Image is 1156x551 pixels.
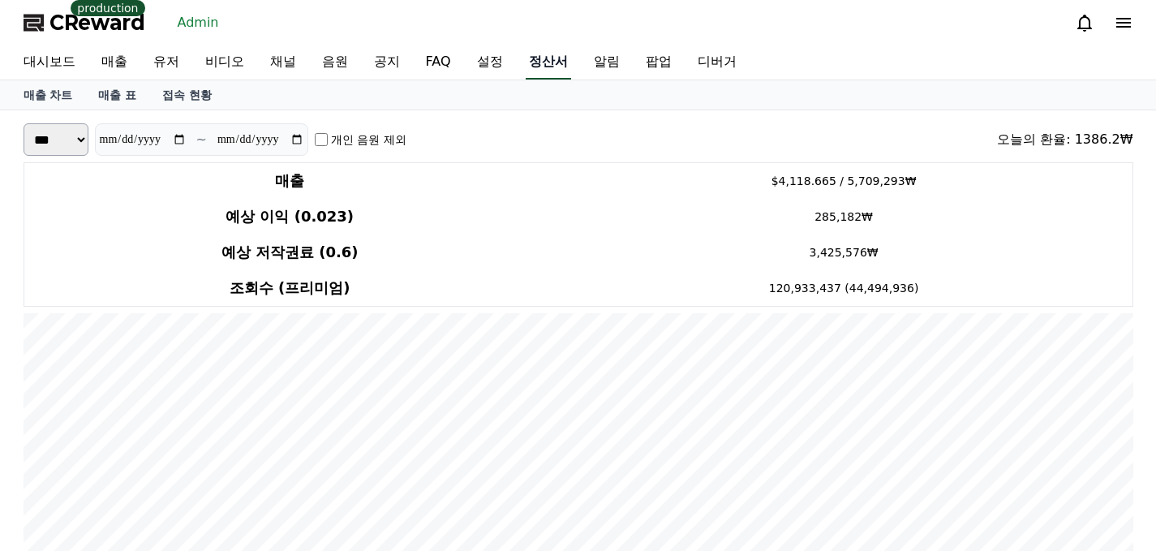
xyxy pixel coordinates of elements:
[88,45,140,80] a: 매출
[11,80,86,110] a: 매출 차트
[31,205,549,228] h4: 예상 이익 (0.023)
[135,461,183,474] span: Messages
[997,130,1132,149] div: 오늘의 환율: 1386.2₩
[581,45,633,80] a: 알림
[5,436,107,476] a: Home
[11,45,88,80] a: 대시보드
[309,45,361,80] a: 음원
[196,130,207,149] p: ~
[85,80,149,110] a: 매출 표
[685,45,750,80] a: 디버거
[361,45,413,80] a: 공지
[171,10,226,36] a: Admin
[209,436,312,476] a: Settings
[257,45,309,80] a: 채널
[464,45,516,80] a: 설정
[41,460,70,473] span: Home
[24,10,145,36] a: CReward
[556,270,1132,307] td: 120,933,437 (44,494,936)
[31,241,549,264] h4: 예상 저작권료 (0.6)
[49,10,145,36] span: CReward
[556,235,1132,270] td: 3,425,576₩
[556,163,1132,200] td: $4,118.665 / 5,709,293₩
[633,45,685,80] a: 팝업
[140,45,192,80] a: 유저
[149,80,225,110] a: 접속 현황
[240,460,280,473] span: Settings
[331,131,406,148] label: 개인 음원 제외
[31,170,549,192] h4: 매출
[107,436,209,476] a: Messages
[31,277,549,299] h4: 조회수 (프리미엄)
[192,45,257,80] a: 비디오
[526,45,571,80] a: 정산서
[556,199,1132,235] td: 285,182₩
[413,45,464,80] a: FAQ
